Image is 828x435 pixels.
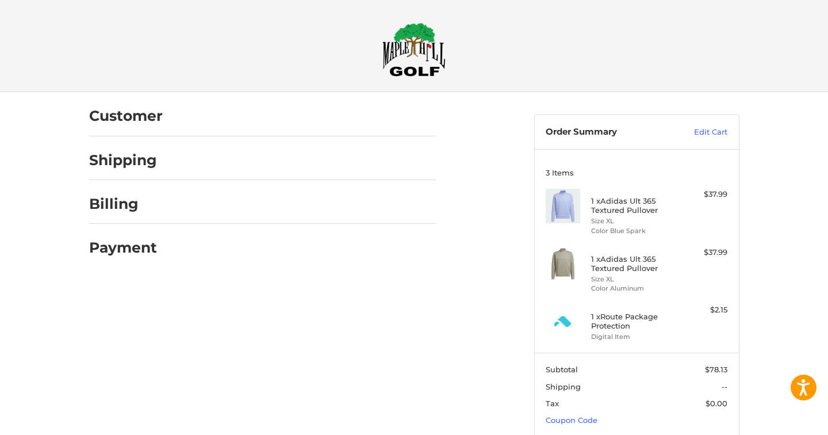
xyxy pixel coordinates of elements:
a: Edit Cart [669,127,727,138]
li: Size XL [591,216,679,226]
h2: Payment [89,239,157,257]
h4: 1 x Adidas Ult 365 Textured Pullover [591,254,679,273]
li: Size XL [591,274,679,284]
img: Maple Hill Golf [382,22,446,77]
h4: 1 x Adidas Ult 365 Textured Pullover [591,196,679,215]
h2: Shipping [89,151,157,169]
a: Coupon Code [546,415,597,425]
li: Color Blue Spark [591,226,679,236]
span: Shipping [546,382,581,391]
h2: Customer [89,107,163,125]
iframe: Gorgias live chat messenger [11,386,137,423]
h3: 3 Items [546,168,727,177]
h2: Billing [89,195,156,213]
div: $37.99 [682,189,727,200]
span: Tax [546,399,559,408]
h3: Order Summary [546,127,669,138]
h4: 1 x Route Package Protection [591,312,679,331]
div: $37.99 [682,247,727,258]
li: Color Aluminum [591,284,679,293]
li: Digital Item [591,332,679,342]
div: $2.15 [682,304,727,316]
span: Subtotal [546,365,578,374]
